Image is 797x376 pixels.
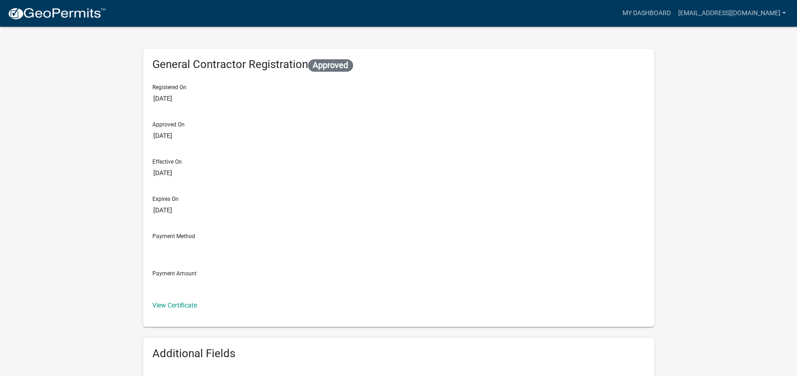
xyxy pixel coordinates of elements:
[152,347,645,360] h6: Additional Fields
[308,59,354,72] span: Approved
[152,302,197,309] a: View Certificate
[675,5,790,22] a: [EMAIL_ADDRESS][DOMAIN_NAME]
[152,58,645,72] h6: General Contractor Registration
[619,5,675,22] a: My Dashboard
